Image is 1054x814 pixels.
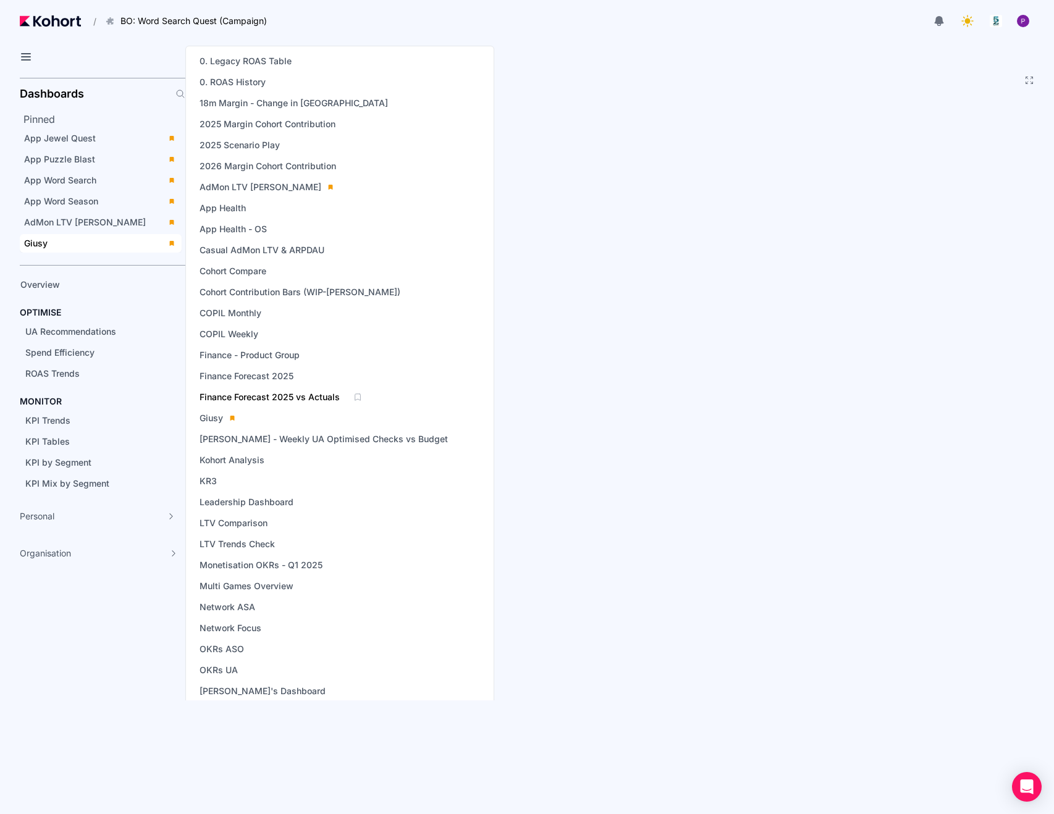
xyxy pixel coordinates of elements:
[20,171,182,190] a: App Word Search
[196,178,337,196] a: AdMon LTV [PERSON_NAME]
[196,388,344,406] a: Finance Forecast 2025 vs Actuals
[20,150,182,169] a: App Puzzle Blast
[200,664,238,676] span: OKRs UA
[200,538,275,550] span: LTV Trends Check
[25,457,91,468] span: KPI by Segment
[200,223,267,235] span: App Health - OS
[200,370,293,382] span: Finance Forecast 2025
[83,15,96,28] span: /
[196,451,268,469] a: Kohort Analysis
[1024,75,1034,85] button: Fullscreen
[20,88,84,99] h2: Dashboards
[25,478,109,489] span: KPI Mix by Segment
[20,192,182,211] a: App Word Season
[196,157,340,175] a: 2026 Margin Cohort Contribution
[196,241,328,259] a: Casual AdMon LTV & ARPDAU
[196,346,303,364] a: Finance - Product Group
[196,619,265,637] a: Network Focus
[200,265,266,277] span: Cohort Compare
[21,411,164,430] a: KPI Trends
[21,432,164,451] a: KPI Tables
[196,262,270,280] a: Cohort Compare
[24,133,96,143] span: App Jewel Quest
[200,643,244,655] span: OKRs ASO
[196,598,259,616] a: Network ASA
[20,306,61,319] h4: OPTIMISE
[200,349,300,361] span: Finance - Product Group
[200,181,321,193] span: AdMon LTV [PERSON_NAME]
[196,577,297,595] a: Multi Games Overview
[196,472,221,490] a: KR3
[200,622,261,634] span: Network Focus
[200,307,261,319] span: COPIL Monthly
[196,493,297,511] a: Leadership Dashboard
[200,244,324,256] span: Casual AdMon LTV & ARPDAU
[120,15,267,27] span: BO: Word Search Quest (Campaign)
[200,559,323,571] span: Monetisation OKRs - Q1 2025
[196,367,297,385] a: Finance Forecast 2025
[21,322,164,341] a: UA Recommendations
[21,474,164,493] a: KPI Mix by Segment
[25,415,70,426] span: KPI Trends
[196,430,452,448] a: [PERSON_NAME] - Weekly UA Optimised Checks vs Budget
[196,325,262,343] a: COPIL Weekly
[16,275,164,294] a: Overview
[200,202,246,214] span: App Health
[200,517,268,529] span: LTV Comparison
[200,391,340,403] span: Finance Forecast 2025 vs Actuals
[200,433,448,445] span: [PERSON_NAME] - Weekly UA Optimised Checks vs Budget
[200,601,255,613] span: Network ASA
[21,453,164,472] a: KPI by Segment
[196,409,239,427] a: Giusy
[25,326,116,337] span: UA Recommendations
[20,395,62,408] h4: MONITOR
[200,580,293,592] span: Multi Games Overview
[24,196,98,206] span: App Word Season
[200,328,258,340] span: COPIL Weekly
[20,129,182,148] a: App Jewel Quest
[196,52,295,70] a: 0. Legacy ROAS Table
[20,279,60,290] span: Overview
[21,364,164,383] a: ROAS Trends
[21,343,164,362] a: Spend Efficiency
[20,234,182,253] a: Giusy
[200,454,264,466] span: Kohort Analysis
[200,475,217,487] span: KR3
[196,94,392,112] a: 18m Margin - Change in [GEOGRAPHIC_DATA]
[20,15,81,27] img: Kohort logo
[25,436,70,447] span: KPI Tables
[24,238,48,248] span: Giusy
[200,496,293,508] span: Leadership Dashboard
[25,368,80,379] span: ROAS Trends
[196,535,279,553] a: LTV Trends Check
[25,347,95,358] span: Spend Efficiency
[99,10,280,31] button: BO: Word Search Quest (Campaign)
[196,136,284,154] a: 2025 Scenario Play
[24,154,95,164] span: App Puzzle Blast
[196,640,248,658] a: OKRs ASO
[200,97,388,109] span: 18m Margin - Change in [GEOGRAPHIC_DATA]
[196,556,326,574] a: Monetisation OKRs - Q1 2025
[200,118,335,130] span: 2025 Margin Cohort Contribution
[196,220,271,238] a: App Health - OS
[196,661,242,679] a: OKRs UA
[200,76,266,88] span: 0. ROAS History
[196,73,269,91] a: 0. ROAS History
[24,217,146,227] span: AdMon LTV [PERSON_NAME]
[990,15,1002,27] img: logo_logo_images_1_20240607072359498299_20240828135028712857.jpeg
[196,199,250,217] a: App Health
[196,283,404,301] a: Cohort Contribution Bars (WIP-[PERSON_NAME])
[196,682,329,700] a: [PERSON_NAME]'s Dashboard
[20,547,71,560] span: Organisation
[20,213,182,232] a: AdMon LTV [PERSON_NAME]
[200,160,336,172] span: 2026 Margin Cohort Contribution
[200,412,223,424] span: Giusy
[200,286,400,298] span: Cohort Contribution Bars (WIP-[PERSON_NAME])
[200,139,280,151] span: 2025 Scenario Play
[20,510,54,522] span: Personal
[1012,772,1042,802] div: Open Intercom Messenger
[24,175,96,185] span: App Word Search
[200,55,292,67] span: 0. Legacy ROAS Table
[196,304,265,322] a: COPIL Monthly
[196,115,339,133] a: 2025 Margin Cohort Contribution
